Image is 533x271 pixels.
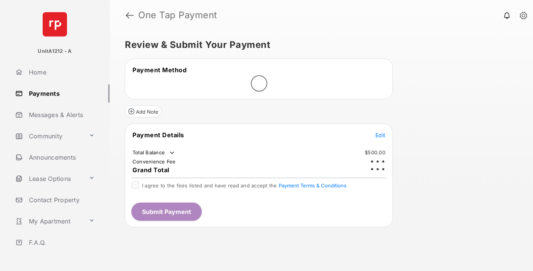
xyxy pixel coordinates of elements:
[131,203,202,221] button: Submit Payment
[12,170,86,188] a: Lease Options
[12,148,110,166] a: Announcements
[12,63,110,81] a: Home
[12,127,86,145] a: Community
[12,191,110,209] a: Contact Property
[43,12,67,36] img: svg+xml;base64,PHN2ZyB4bWxucz0iaHR0cDovL3d3dy53My5vcmcvMjAwMC9zdmciIHdpZHRoPSI2NCIgaGVpZ2h0PSI2NC...
[375,132,385,138] span: Edit
[375,131,385,139] button: Edit
[132,149,176,157] td: Total Balance
[279,182,346,189] button: I agree to the fees listed and have read and accept the
[125,105,162,117] button: Add Note
[132,131,184,139] span: Payment Details
[132,158,176,165] td: Convenience Fee
[12,233,110,252] a: F.A.Q.
[132,66,187,74] span: Payment Method
[38,48,72,55] p: UnitA1212 - A
[138,11,217,20] strong: One Tap Payment
[142,182,346,189] span: I agree to the fees listed and have read and accept the
[12,212,86,230] a: My Apartment
[125,40,512,49] h5: Review & Submit Your Payment
[12,84,110,103] a: Payments
[364,149,386,156] td: $500.00
[12,106,110,124] a: Messages & Alerts
[132,166,169,174] span: Grand Total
